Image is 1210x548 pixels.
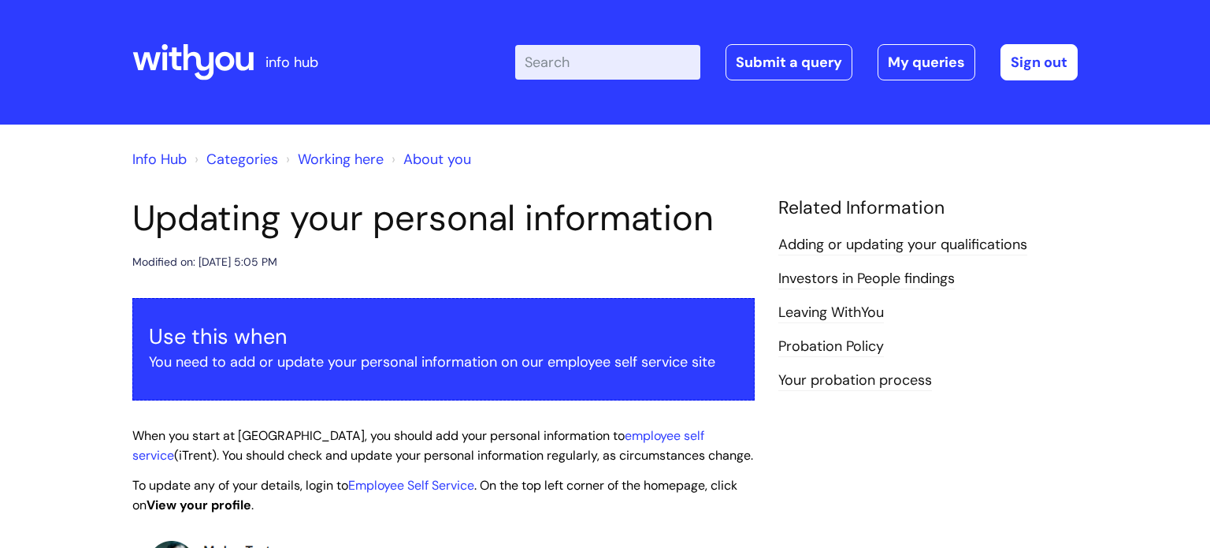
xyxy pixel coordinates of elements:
[778,197,1078,219] h4: Related Information
[147,497,251,513] strong: View your profile
[132,477,737,513] span: To update any of your details, login to . On the top left corner of the homepage, click on .
[206,150,278,169] a: Categories
[348,477,474,494] a: Employee Self Service
[403,150,471,169] a: About you
[778,337,884,357] a: Probation Policy
[1000,44,1078,80] a: Sign out
[778,235,1027,255] a: Adding or updating your qualifications
[726,44,852,80] a: Submit a query
[132,197,755,240] h1: Updating your personal information
[132,150,187,169] a: Info Hub
[191,147,278,172] li: Solution home
[388,147,471,172] li: About you
[282,147,384,172] li: Working here
[298,150,384,169] a: Working here
[778,371,932,391] a: Your probation process
[878,44,975,80] a: My queries
[149,349,738,375] p: You need to add or update your personal information on our employee self service site
[778,303,884,323] a: Leaving WithYou
[515,45,700,80] input: Search
[149,324,738,349] h3: Use this when
[778,269,955,289] a: Investors in People findings
[132,427,753,464] span: When you start at [GEOGRAPHIC_DATA], you should add your personal information to (iTrent). You sh...
[132,252,277,272] div: Modified on: [DATE] 5:05 PM
[265,50,318,75] p: info hub
[515,44,1078,80] div: | -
